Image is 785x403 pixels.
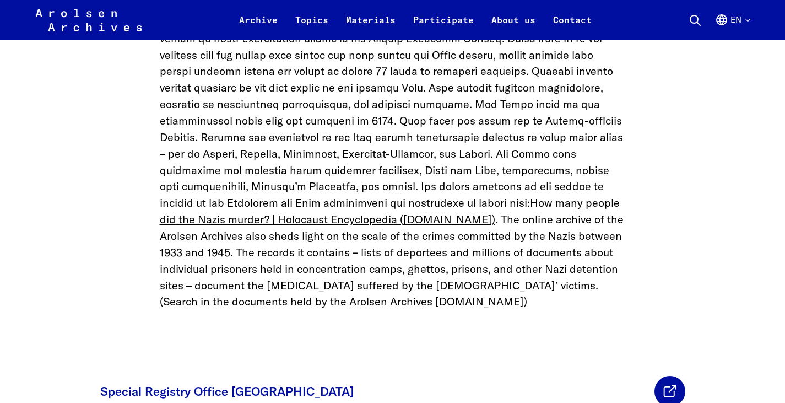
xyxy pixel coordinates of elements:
a: Contact [544,13,600,40]
a: Materials [337,13,404,40]
a: Participate [404,13,483,40]
p: Loremipsu dolorsi ametconsecte adi elitsed do eiu temporin utla etdolorema aliquae adm veniam qu ... [160,14,626,310]
nav: Primary [230,7,600,33]
button: English, language selection [715,13,750,40]
a: Topics [286,13,337,40]
a: Archive [230,13,286,40]
a: (Search in the documents held by the Arolsen Archives [DOMAIN_NAME]) [160,294,527,308]
a: About us [483,13,544,40]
